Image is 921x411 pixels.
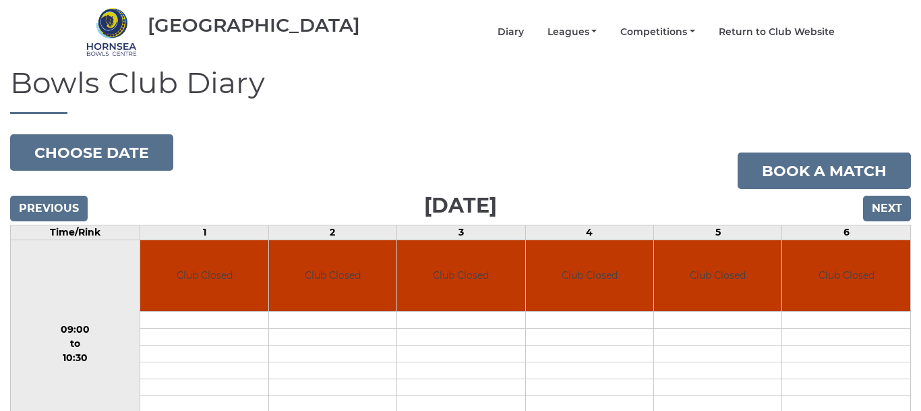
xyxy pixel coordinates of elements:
input: Next [863,196,911,221]
img: Hornsea Bowls Centre [86,7,137,57]
td: Time/Rink [11,225,140,240]
td: Club Closed [526,240,653,311]
td: Club Closed [269,240,396,311]
td: Club Closed [140,240,268,311]
td: 3 [397,225,525,240]
a: Competitions [620,26,695,38]
a: Diary [498,26,524,38]
td: Club Closed [782,240,910,311]
td: 6 [782,225,911,240]
td: 2 [268,225,396,240]
a: Leagues [547,26,597,38]
input: Previous [10,196,88,221]
h1: Bowls Club Diary [10,66,911,114]
td: Club Closed [654,240,781,311]
td: 5 [654,225,782,240]
button: Choose date [10,134,173,171]
td: 1 [140,225,268,240]
td: 4 [525,225,653,240]
a: Return to Club Website [719,26,835,38]
a: Book a match [738,153,911,189]
td: Club Closed [397,240,525,311]
div: [GEOGRAPHIC_DATA] [148,15,360,36]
